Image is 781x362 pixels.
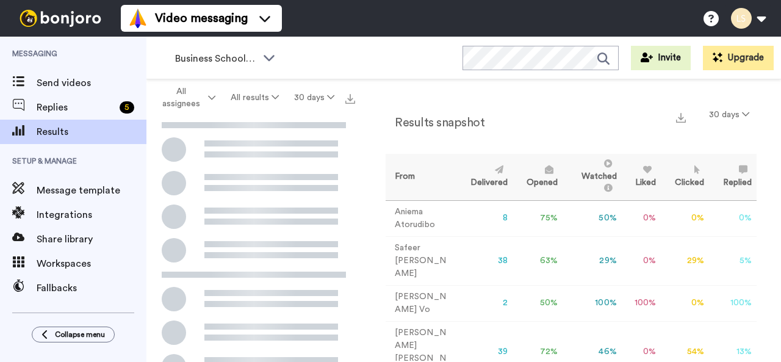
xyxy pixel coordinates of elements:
span: Integrations [37,208,146,222]
td: 0 % [622,200,661,236]
th: Replied [709,154,757,200]
span: Replies [37,100,115,115]
td: 29 % [563,236,622,285]
td: 100 % [709,285,757,321]
td: 50 % [563,200,622,236]
th: Clicked [661,154,709,200]
td: Aniema Atorudibo [386,200,457,236]
td: 8 [457,200,513,236]
button: 30 days [702,104,757,126]
td: 38 [457,236,513,285]
button: Invite [631,46,691,70]
span: All assignees [156,85,206,110]
td: 100 % [622,285,661,321]
span: Business School 2025 [175,51,257,66]
img: vm-color.svg [128,9,148,28]
td: 75 % [513,200,563,236]
button: Export a summary of each team member’s results that match this filter now. [672,108,689,126]
span: Fallbacks [37,281,146,295]
td: 0 % [622,236,661,285]
th: Delivered [457,154,513,200]
td: 63 % [513,236,563,285]
td: 5 % [709,236,757,285]
span: Results [37,125,146,139]
td: 100 % [563,285,622,321]
button: 30 days [286,87,342,109]
td: 29 % [661,236,709,285]
td: 0 % [661,285,709,321]
th: Opened [513,154,563,200]
button: All results [223,87,287,109]
button: All assignees [149,81,223,115]
img: bj-logo-header-white.svg [15,10,106,27]
button: Collapse menu [32,327,115,342]
h2: Results snapshot [386,116,484,129]
span: Message template [37,183,146,198]
img: export.svg [676,113,686,123]
td: 0 % [709,200,757,236]
td: 0 % [661,200,709,236]
th: Watched [563,154,622,200]
button: Export all results that match these filters now. [342,89,359,107]
span: Workspaces [37,256,146,271]
td: 50 % [513,285,563,321]
img: export.svg [345,94,355,104]
span: Collapse menu [55,330,105,339]
div: 5 [120,101,134,114]
span: Video messaging [155,10,248,27]
th: Liked [622,154,661,200]
td: Safeer [PERSON_NAME] [386,236,457,285]
span: Share library [37,232,146,247]
span: Send videos [37,76,146,90]
button: Upgrade [703,46,774,70]
th: From [386,154,457,200]
td: [PERSON_NAME] Vo [386,285,457,321]
td: 2 [457,285,513,321]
